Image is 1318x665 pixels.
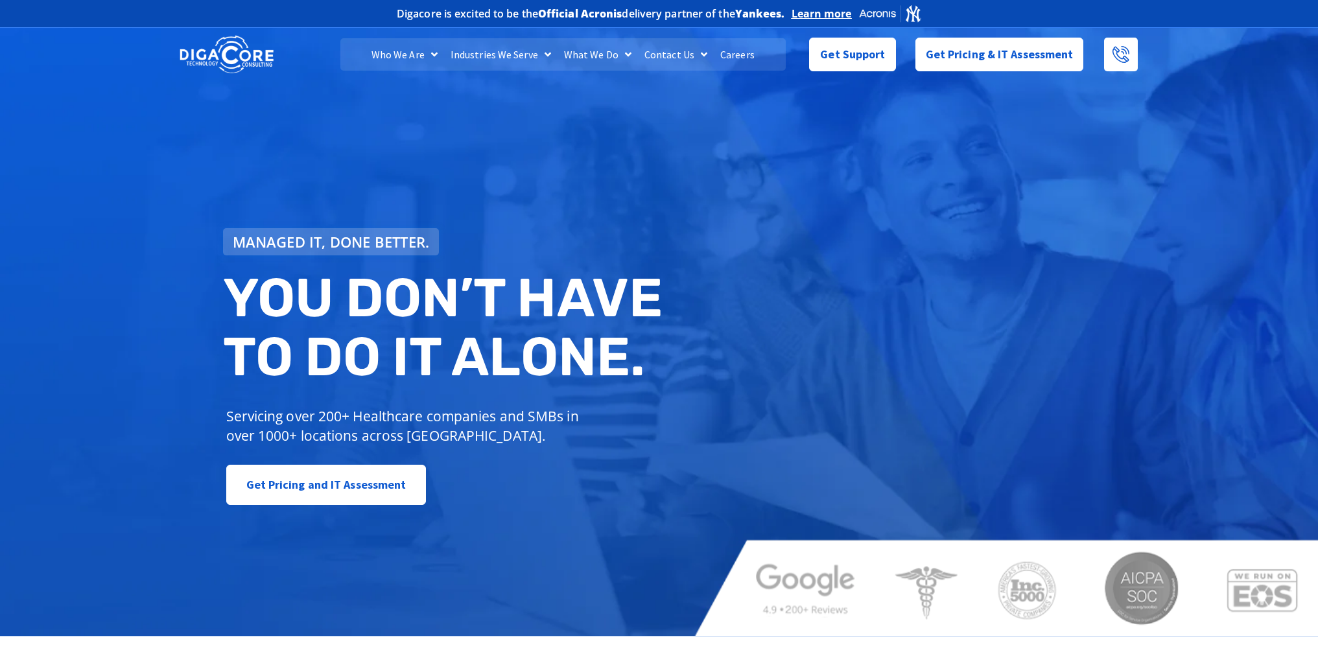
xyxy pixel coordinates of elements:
p: Servicing over 200+ Healthcare companies and SMBs in over 1000+ locations across [GEOGRAPHIC_DATA]. [226,406,589,445]
span: Managed IT, done better. [233,235,430,249]
b: Yankees. [735,6,785,21]
nav: Menu [340,38,785,71]
img: DigaCore Technology Consulting [180,34,274,75]
a: Get Pricing and IT Assessment [226,465,427,505]
h2: Digacore is excited to be the delivery partner of the [397,8,785,19]
a: Who We Are [365,38,444,71]
span: Get Pricing & IT Assessment [926,41,1074,67]
a: Get Pricing & IT Assessment [915,38,1084,71]
a: Get Support [809,38,895,71]
a: Managed IT, done better. [223,228,440,255]
a: Contact Us [638,38,714,71]
h2: You don’t have to do IT alone. [223,268,669,387]
a: Learn more [792,7,852,20]
img: Acronis [858,4,922,23]
span: Get Pricing and IT Assessment [246,472,406,498]
b: Official Acronis [538,6,622,21]
a: What We Do [558,38,638,71]
span: Get Support [820,41,885,67]
a: Industries We Serve [444,38,558,71]
a: Careers [714,38,761,71]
